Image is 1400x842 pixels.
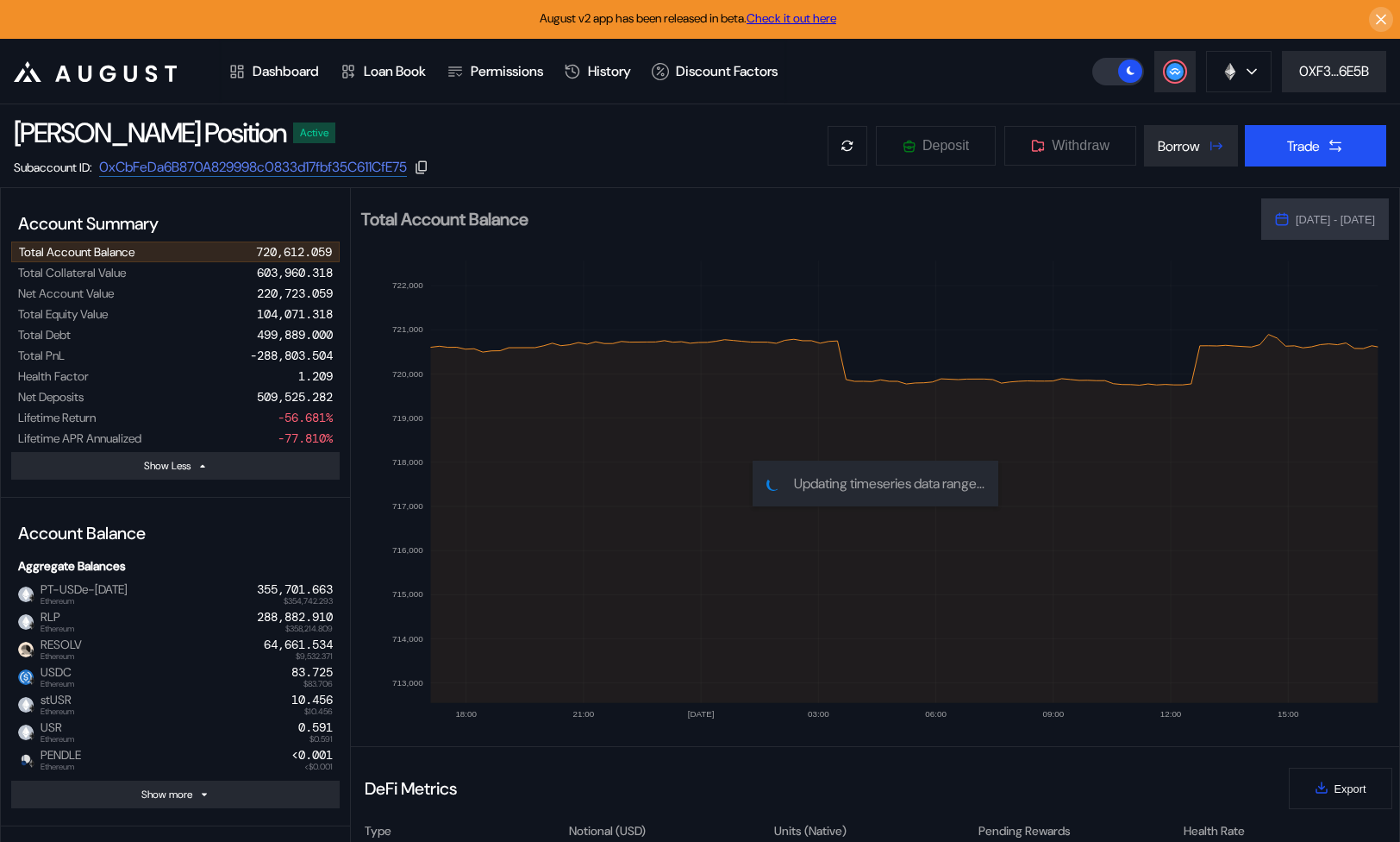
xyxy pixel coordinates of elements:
[257,582,333,597] div: 355,701.663
[11,551,340,581] div: Aggregate Balances
[298,368,333,384] div: 1.209
[28,704,36,713] img: svg+xml,%3c
[18,265,126,280] div: Total Collateral Value
[309,735,333,744] span: $0.591
[392,501,423,511] text: 717,000
[257,265,333,280] div: 603,960.318
[304,707,333,716] span: $10.456
[18,430,141,446] div: Lifetime APR Annualized
[291,693,333,707] div: 10.456
[392,457,423,467] text: 718,000
[18,368,89,384] div: Health Factor
[11,515,340,551] div: Account Balance
[1158,137,1200,155] div: Borrow
[253,62,319,80] div: Dashboard
[34,720,74,743] span: USR
[455,709,477,719] text: 18:00
[300,127,328,139] div: Active
[794,474,984,493] span: Updating timeseries data range...
[747,10,836,26] a: Check it out here
[1278,709,1299,719] text: 15:00
[141,788,192,801] div: Show more
[1289,768,1392,809] button: Export
[41,652,82,661] span: Ethereum
[688,709,715,719] text: [DATE]
[1299,62,1369,80] div: 0XF3...6E5B
[808,709,829,719] text: 03:00
[392,589,423,599] text: 715,000
[296,652,333,661] span: $9,532.371
[925,709,947,719] text: 06:00
[41,597,128,606] span: Ethereum
[41,707,74,716] span: Ethereum
[304,763,333,771] span: <$0.001
[278,430,333,446] div: -77.810%
[392,324,423,334] text: 721,000
[1144,125,1238,167] button: Borrow
[284,597,333,606] span: $354,742.293
[18,348,65,363] div: Total PnL
[18,752,34,768] img: Pendle_Logo_Normal-03.png
[256,244,332,260] div: 720,612.059
[298,720,333,735] div: 0.591
[34,665,74,688] span: USDC
[1052,138,1109,154] span: Withdraw
[1184,823,1245,839] div: Health Rate
[257,610,333,625] div: 288,882.910
[257,327,333,342] div: 499,889.000
[18,669,34,685] img: usdc.png
[329,40,436,104] a: Loan Book
[676,62,778,80] div: Discount Factors
[18,410,96,425] div: Lifetime Return
[364,62,426,80] div: Loan Book
[257,389,333,405] div: 509,525.282
[392,280,423,290] text: 722,000
[14,160,92,175] div: Subaccount ID:
[978,823,1071,839] div: Pending Rewards
[34,693,74,715] span: stUSR
[922,138,969,154] span: Deposit
[588,62,631,80] div: History
[553,40,641,104] a: History
[1003,125,1137,167] button: Withdraw
[1160,709,1182,719] text: 12:00
[19,244,134,260] div: Total Account Balance
[291,748,333,763] div: <0.001
[1206,51,1272,92] button: chain logo
[28,759,36,768] img: svg+xml,%3c
[471,62,543,80] div: Permissions
[540,10,836,26] span: August v2 app has been released in beta.
[28,649,36,657] img: svg+xml,%3c
[285,625,333,633] span: $358,214.809
[18,614,34,630] img: empty-token.png
[291,665,333,680] div: 83.725
[41,735,74,744] span: Ethereum
[218,40,329,104] a: Dashboard
[303,680,333,688] span: $83.706
[365,777,457,800] div: DeFi Metrics
[18,725,34,740] img: empty-token.png
[28,594,36,602] img: svg+xml,%3c
[18,286,114,301] div: Net Account Value
[257,306,333,322] div: 104,071.318
[774,823,847,839] div: Units (Native)
[41,763,81,771] span: Ethereum
[1043,709,1065,719] text: 09:00
[41,680,74,688] span: Ethereum
[18,389,84,405] div: Net Deposits
[392,369,423,379] text: 720,000
[392,545,423,555] text: 716,000
[875,125,997,167] button: Deposit
[392,678,423,688] text: 713,000
[392,413,423,423] text: 719,000
[573,709,595,719] text: 21:00
[250,348,333,363] div: -288,803.504
[361,210,1247,228] h2: Total Account Balance
[11,452,340,480] button: Show Less
[28,676,36,685] img: svg+xml,%3c
[569,823,646,839] div: Notional (USD)
[18,587,34,602] img: empty-token.png
[1221,62,1240,81] img: chain logo
[1245,125,1386,167] button: Trade
[11,781,340,808] button: Show more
